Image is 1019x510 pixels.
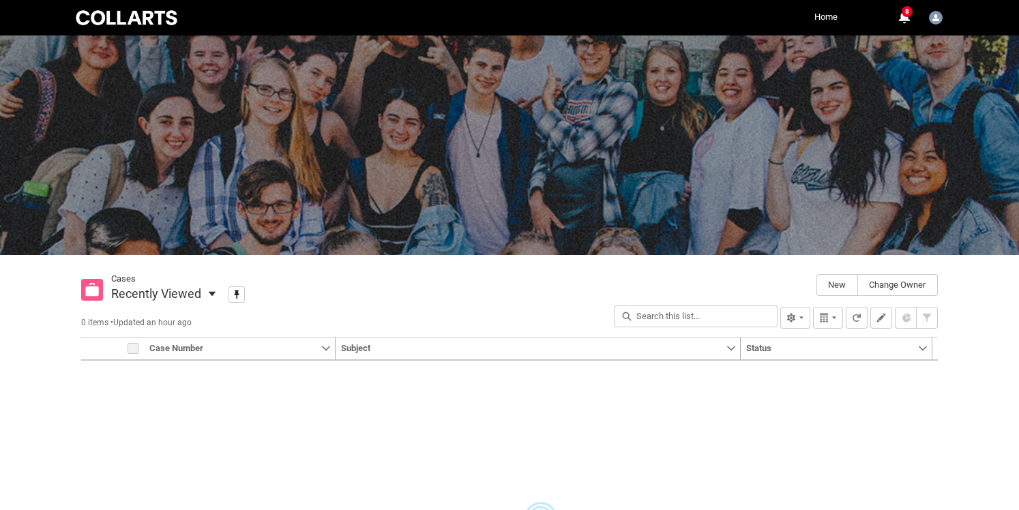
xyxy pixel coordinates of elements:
button: Select list display [813,307,843,329]
input: Search this list... [614,305,778,327]
button: Refresh [846,307,868,329]
lightning-helptext: Edit List [870,307,892,329]
button: 8 [896,10,912,26]
a: Case Number [144,337,321,359]
span: Recently Viewed [81,318,113,327]
a: Status [741,337,917,359]
h1: Cases [111,274,141,283]
a: Home [811,7,841,27]
img: User16732226025937603086 [929,11,943,25]
span: 8 [902,6,913,17]
button: List View Controls [780,307,810,329]
span: Updated an hour ago [113,318,192,327]
lst-list-view-manager-pin-button: Recently Viewed [226,286,245,303]
a: Subject [336,337,726,359]
button: Select a List View: Cases [204,286,220,302]
div: New [828,275,846,295]
span: Recently Viewed [111,283,201,305]
a: New [817,275,857,295]
button: This list is pinned. [228,286,245,303]
div: Change Owner [869,275,926,295]
a: Change Owner [858,275,936,295]
button: User Profile User16732226025937603086 [926,5,946,27]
